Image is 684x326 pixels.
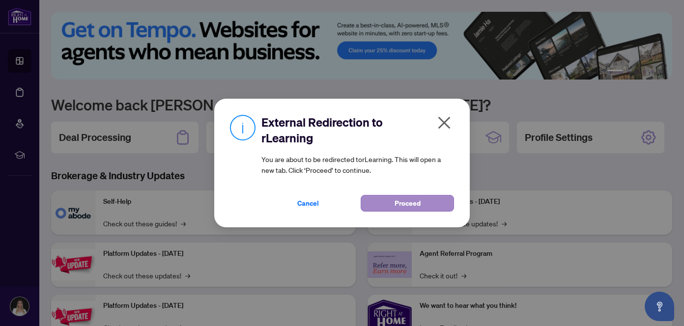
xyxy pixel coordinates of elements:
[261,195,355,212] button: Cancel
[645,292,674,321] button: Open asap
[261,114,454,146] h2: External Redirection to rLearning
[361,195,454,212] button: Proceed
[230,114,256,140] img: Info Icon
[436,115,452,131] span: close
[395,195,421,211] span: Proceed
[297,195,319,211] span: Cancel
[261,114,454,212] div: You are about to be redirected to rLearning . This will open a new tab. Click ‘Proceed’ to continue.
